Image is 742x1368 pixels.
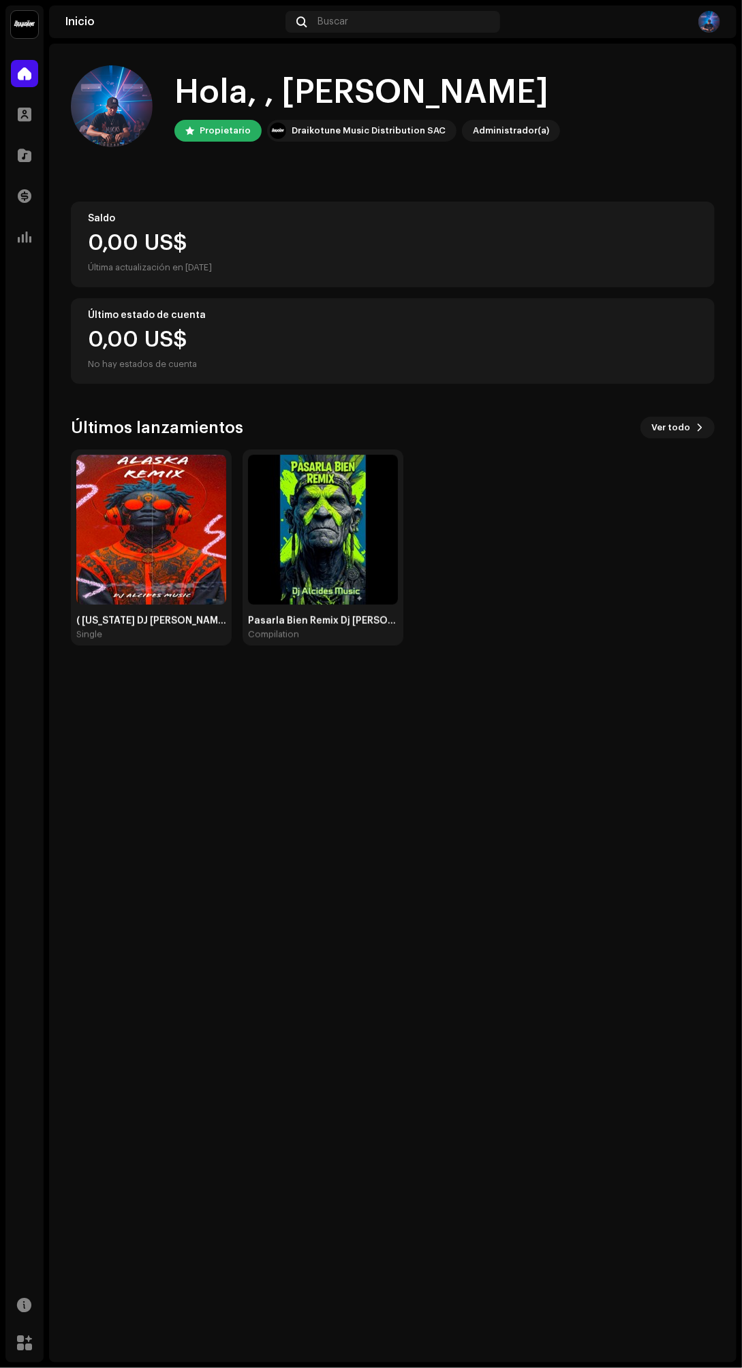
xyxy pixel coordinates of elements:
button: Ver todo [640,417,715,439]
img: 10370c6a-d0e2-4592-b8a2-38f444b0ca44 [270,123,286,139]
img: 10370c6a-d0e2-4592-b8a2-38f444b0ca44 [11,11,38,38]
div: Pasarla Bien Remix Dj [PERSON_NAME] Music.wav [Remasterizada] [248,616,398,626]
re-o-card-value: Saldo [71,202,715,287]
div: Último estado de cuenta [88,310,698,321]
div: Inicio [65,16,280,27]
img: 1e6a47a8-e4b6-415b-b8b5-3ddc4c97da5a [71,65,153,147]
div: Administrador(a) [473,123,549,139]
div: ( [US_STATE] DJ [PERSON_NAME] Music ).wav [Original] [76,616,226,626]
div: Saldo [88,213,698,224]
img: 1e6a47a8-e4b6-415b-b8b5-3ddc4c97da5a [698,11,720,33]
div: Single [76,629,102,640]
div: No hay estados de cuenta [88,356,197,372]
div: Última actualización en [DATE] [88,259,698,276]
div: Draikotune Music Distribution SAC [292,123,446,139]
span: Ver todo [651,414,690,441]
span: Buscar [318,16,348,27]
img: d42dc3e7-4d10-42b1-a01c-62238e2de3d4 [76,455,226,605]
img: 0a4e635d-3d38-4187-a99b-68a46b510258 [248,455,398,605]
div: Hola, , [PERSON_NAME] [174,71,560,114]
h3: Últimos lanzamientos [71,417,243,439]
div: Compilation [248,629,299,640]
re-o-card-value: Último estado de cuenta [71,298,715,384]
div: Propietario [200,123,251,139]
